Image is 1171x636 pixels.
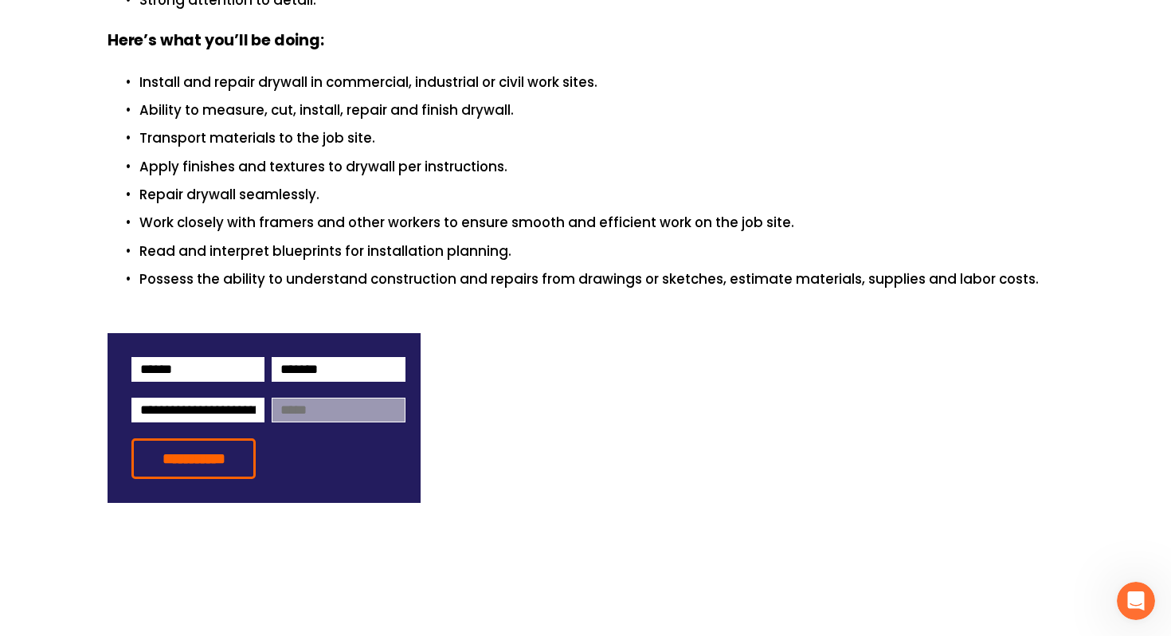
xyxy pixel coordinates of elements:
[1117,582,1155,620] iframe: Intercom live chat
[139,212,1063,234] p: Work closely with framers and other workers to ensure smooth and efficient work on the job site.
[139,72,1063,93] p: Install and repair drywall in commercial, industrial or civil work sites.
[139,241,1063,262] p: Read and interpret blueprints for installation planning.
[139,100,1063,121] p: Ability to measure, cut, install, repair and finish drywall.
[139,156,1063,178] p: Apply finishes and textures to drywall per instructions.
[139,269,1063,290] p: Possess the ability to understand construction and repairs from drawings or sketches, estimate ma...
[139,128,1063,149] p: Transport materials to the job site.
[139,184,1063,206] p: Repair drywall seamlessly.
[108,29,324,55] strong: Here’s what you’ll be doing:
